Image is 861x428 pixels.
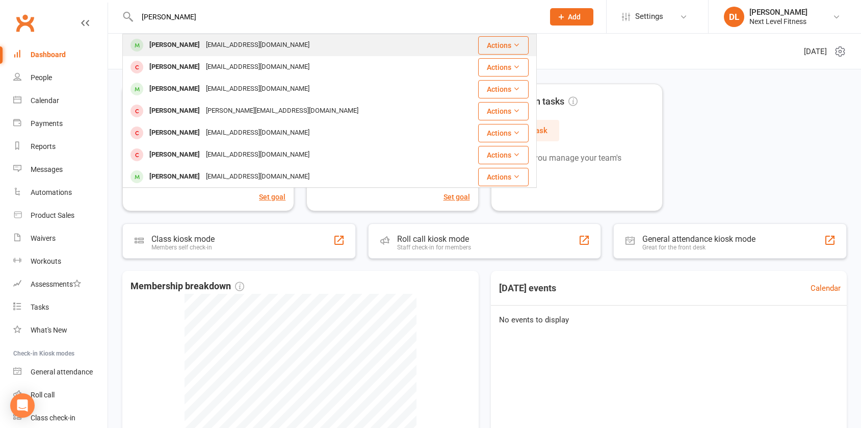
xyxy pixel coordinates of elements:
div: Workouts [31,257,61,265]
div: Roll call kiosk mode [397,234,471,244]
a: Dashboard [13,43,108,66]
button: Actions [478,124,529,142]
div: Product Sales [31,211,74,219]
div: [PERSON_NAME] [146,169,203,184]
a: Waivers [13,227,108,250]
a: General attendance kiosk mode [13,361,108,384]
div: [EMAIL_ADDRESS][DOMAIN_NAME] [203,82,312,96]
a: Assessments [13,273,108,296]
div: Open Intercom Messenger [10,393,35,418]
button: Set goal [443,191,470,203]
div: [PERSON_NAME][EMAIL_ADDRESS][DOMAIN_NAME] [203,104,361,118]
div: [EMAIL_ADDRESS][DOMAIN_NAME] [203,125,312,140]
div: [PERSON_NAME] [146,147,203,162]
div: Class check-in [31,414,75,422]
div: Great for the front desk [642,244,755,251]
div: Reports [31,142,56,150]
div: Tasks [31,303,49,311]
p: Tasks let you manage your team's workload. [500,152,654,178]
a: Payments [13,112,108,135]
button: Actions [478,36,529,55]
span: Membership breakdown [131,279,244,294]
div: General attendance [31,368,93,376]
div: Payments [31,119,63,128]
div: [PERSON_NAME] [146,38,203,53]
a: Calendar [811,282,841,294]
a: Workouts [13,250,108,273]
div: General attendance kiosk mode [642,234,755,244]
div: What's New [31,326,67,334]
div: DL [724,7,744,27]
div: Staff check-in for members [397,244,471,251]
button: Set goal [259,191,285,203]
span: [DATE] [804,45,827,58]
a: What's New [13,319,108,342]
div: [EMAIL_ADDRESS][DOMAIN_NAME] [203,60,312,74]
div: Assessments [31,280,81,288]
div: Waivers [31,234,56,242]
div: Roll call [31,391,55,399]
input: Search... [134,10,537,24]
button: Actions [478,58,529,77]
div: [EMAIL_ADDRESS][DOMAIN_NAME] [203,147,312,162]
div: [PERSON_NAME] [146,82,203,96]
div: [PERSON_NAME] [146,125,203,140]
div: No events to display [487,306,851,334]
a: Reports [13,135,108,158]
button: Actions [478,102,529,120]
a: Messages [13,158,108,181]
span: Your open tasks [500,94,578,109]
button: Actions [478,168,529,186]
span: Add [568,13,581,21]
a: Calendar [13,89,108,112]
a: Product Sales [13,204,108,227]
div: Messages [31,165,63,173]
div: Next Level Fitness [749,17,807,26]
div: [EMAIL_ADDRESS][DOMAIN_NAME] [203,169,312,184]
div: [PERSON_NAME] [146,104,203,118]
button: Add [550,8,593,26]
button: Actions [478,146,529,164]
a: Clubworx [12,10,38,36]
h3: [DATE] events [491,279,564,297]
div: Calendar [31,96,59,105]
div: People [31,73,52,82]
a: Tasks [13,296,108,319]
div: Dashboard [31,51,66,59]
div: [PERSON_NAME] [749,8,807,17]
div: Class kiosk mode [151,234,215,244]
div: [EMAIL_ADDRESS][DOMAIN_NAME] [203,38,312,53]
button: Actions [478,80,529,98]
span: Settings [635,5,663,28]
div: [PERSON_NAME] [146,60,203,74]
a: People [13,66,108,89]
a: Automations [13,181,108,204]
a: Roll call [13,384,108,407]
div: Members self check-in [151,244,215,251]
div: Automations [31,188,72,196]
